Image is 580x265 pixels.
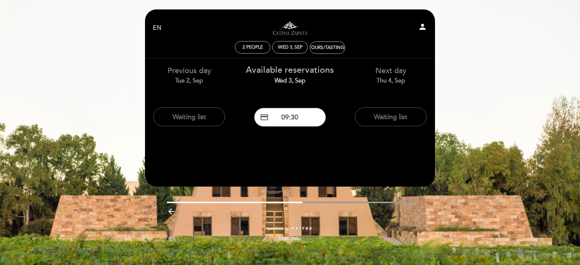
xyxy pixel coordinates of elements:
button: Waiting list [153,107,225,126]
div: Wed 3, Sep [245,77,335,85]
div: Tue 2, Sep [145,77,234,85]
button: person [418,22,427,34]
span: powered by [268,226,289,231]
a: powered by [268,226,312,231]
div: Thu 4, Sep [346,77,435,85]
span: credit_card [260,113,269,122]
i: person [418,22,427,31]
img: MEITRE [291,227,312,231]
span: 2 people [242,44,263,50]
a: Visitas y degustaciones en La Pirámide [243,18,337,38]
button: credit_card 09:30 [254,108,326,127]
i: arrow_backward [167,207,176,216]
div: Tours/Tastings [309,45,347,51]
div: Next day [346,66,435,85]
div: Available reservations [245,64,335,85]
div: Previous day [145,66,234,85]
button: Waiting list [355,107,427,126]
a: Privacy policy [278,235,301,240]
div: Wed 3, Sep [278,44,302,50]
